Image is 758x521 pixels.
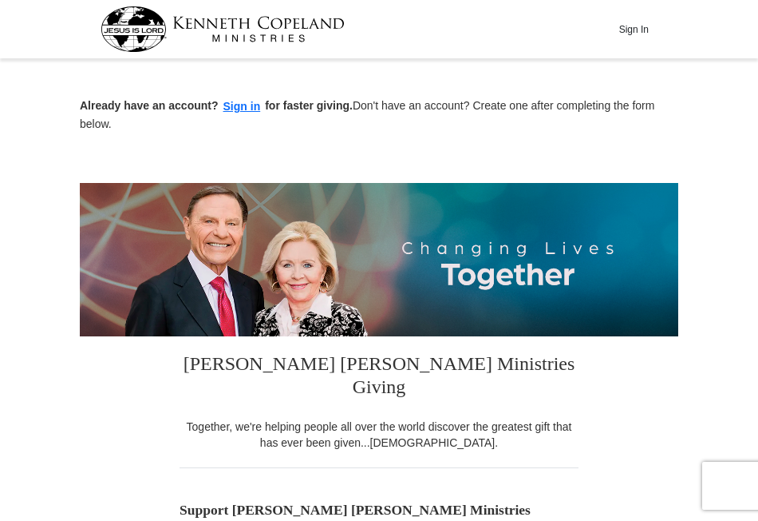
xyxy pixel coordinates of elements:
[180,419,578,451] div: Together, we're helping people all over the world discover the greatest gift that has ever been g...
[180,502,578,519] h5: Support [PERSON_NAME] [PERSON_NAME] Ministries
[610,17,657,42] button: Sign In
[80,97,678,132] p: Don't have an account? Create one after completing the form below.
[219,97,266,116] button: Sign in
[101,6,345,52] img: kcm-header-logo.svg
[80,99,353,112] strong: Already have an account? for faster giving.
[180,336,578,419] h3: [PERSON_NAME] [PERSON_NAME] Ministries Giving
